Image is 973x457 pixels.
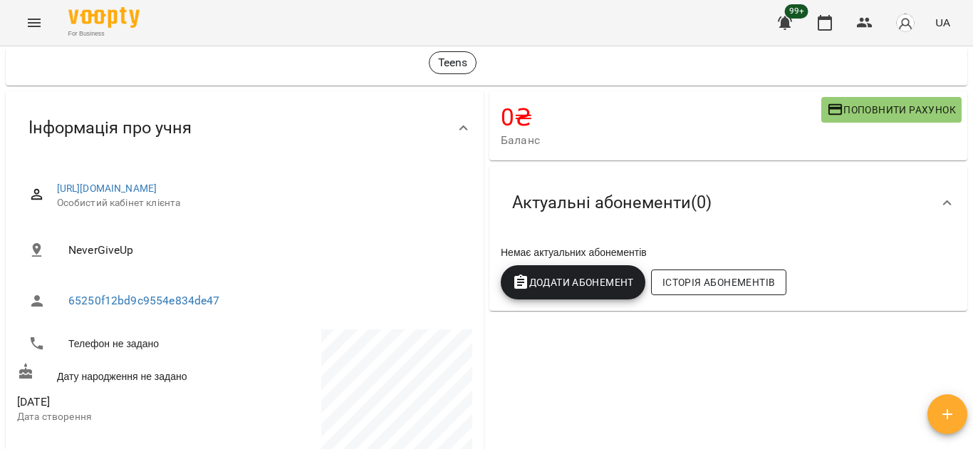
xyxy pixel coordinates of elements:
span: Особистий кабінет клієнта [57,196,461,210]
span: UA [935,15,950,30]
p: Teens [438,54,468,71]
a: 65250f12bd9c9554e834de47 [68,294,220,307]
span: 99+ [785,4,808,19]
span: [DATE] [17,394,242,411]
span: Додати Абонемент [512,274,634,291]
span: Інформація про учня [28,117,192,139]
span: NeverGiveUp [68,242,461,259]
button: Історія абонементів [651,269,786,295]
img: avatar_s.png [895,13,915,33]
span: Історія абонементів [662,274,775,291]
span: Баланс [501,132,821,149]
button: Menu [17,6,51,40]
li: Телефон не задано [17,329,242,358]
button: UA [930,9,956,36]
span: Поповнити рахунок [827,101,956,118]
div: Teens [429,51,477,74]
div: Інформація про учня [6,91,484,165]
button: Поповнити рахунок [821,97,962,123]
button: Додати Абонемент [501,265,645,299]
div: Немає актуальних абонементів [498,242,959,262]
span: For Business [68,29,140,38]
div: Дату народження не задано [14,360,245,386]
span: Актуальні абонементи ( 0 ) [512,192,712,214]
img: Voopty Logo [68,7,140,28]
div: Актуальні абонементи(0) [489,166,967,240]
p: Дата створення [17,410,242,424]
a: [URL][DOMAIN_NAME] [57,183,157,194]
h4: 0 ₴ [501,103,821,132]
